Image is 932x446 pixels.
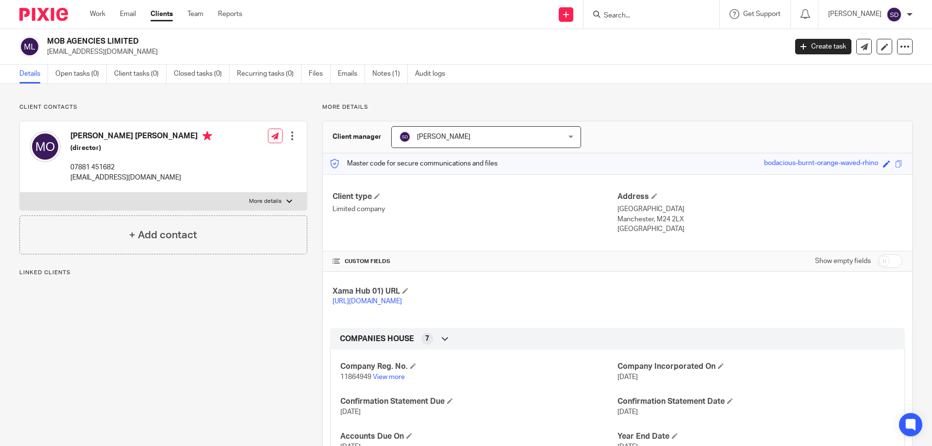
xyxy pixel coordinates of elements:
a: Team [187,9,203,19]
p: Limited company [333,204,617,214]
h4: Accounts Due On [340,431,617,442]
img: svg%3E [30,131,61,162]
h4: Year End Date [617,431,895,442]
h3: Client manager [333,132,382,142]
h5: (director) [70,143,212,153]
img: svg%3E [19,36,40,57]
a: Work [90,9,105,19]
h4: Xama Hub 01) URL [333,286,617,297]
h4: Confirmation Statement Date [617,396,895,407]
p: [PERSON_NAME] [828,9,882,19]
img: svg%3E [399,131,411,143]
span: Get Support [743,11,781,17]
a: Emails [338,65,365,83]
p: 07881 451682 [70,163,212,172]
a: Client tasks (0) [114,65,166,83]
h4: Company Reg. No. [340,362,617,372]
h4: Address [617,192,902,202]
p: More details [322,103,913,111]
span: [PERSON_NAME] [417,133,470,140]
a: Audit logs [415,65,452,83]
a: Create task [795,39,851,54]
a: Clients [150,9,173,19]
span: COMPANIES HOUSE [340,334,414,344]
img: Pixie [19,8,68,21]
a: Reports [218,9,242,19]
span: [DATE] [617,374,638,380]
a: View more [373,374,405,380]
img: svg%3E [886,7,902,22]
a: Email [120,9,136,19]
h4: Confirmation Statement Due [340,396,617,407]
span: [DATE] [340,409,361,415]
a: [URL][DOMAIN_NAME] [333,298,402,305]
input: Search [603,12,690,20]
h4: [PERSON_NAME] [PERSON_NAME] [70,131,212,143]
span: [DATE] [617,409,638,415]
span: 11864949 [340,374,371,380]
p: [EMAIL_ADDRESS][DOMAIN_NAME] [70,173,212,182]
h4: Client type [333,192,617,202]
p: Manchester, M24 2LX [617,215,902,224]
p: Client contacts [19,103,307,111]
a: Closed tasks (0) [174,65,230,83]
h4: CUSTOM FIELDS [333,258,617,265]
div: bodacious-burnt-orange-waved-rhino [764,158,878,169]
h4: + Add contact [129,228,197,243]
a: Recurring tasks (0) [237,65,301,83]
p: [GEOGRAPHIC_DATA] [617,204,902,214]
a: Files [309,65,331,83]
p: [GEOGRAPHIC_DATA] [617,224,902,234]
i: Primary [202,131,212,141]
label: Show empty fields [815,256,871,266]
a: Open tasks (0) [55,65,107,83]
a: Details [19,65,48,83]
p: Linked clients [19,269,307,277]
a: Notes (1) [372,65,408,83]
span: 7 [425,334,429,344]
h4: Company Incorporated On [617,362,895,372]
p: Master code for secure communications and files [330,159,498,168]
p: More details [249,198,282,205]
p: [EMAIL_ADDRESS][DOMAIN_NAME] [47,47,781,57]
h2: MOB AGENCIES LIMITED [47,36,634,47]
